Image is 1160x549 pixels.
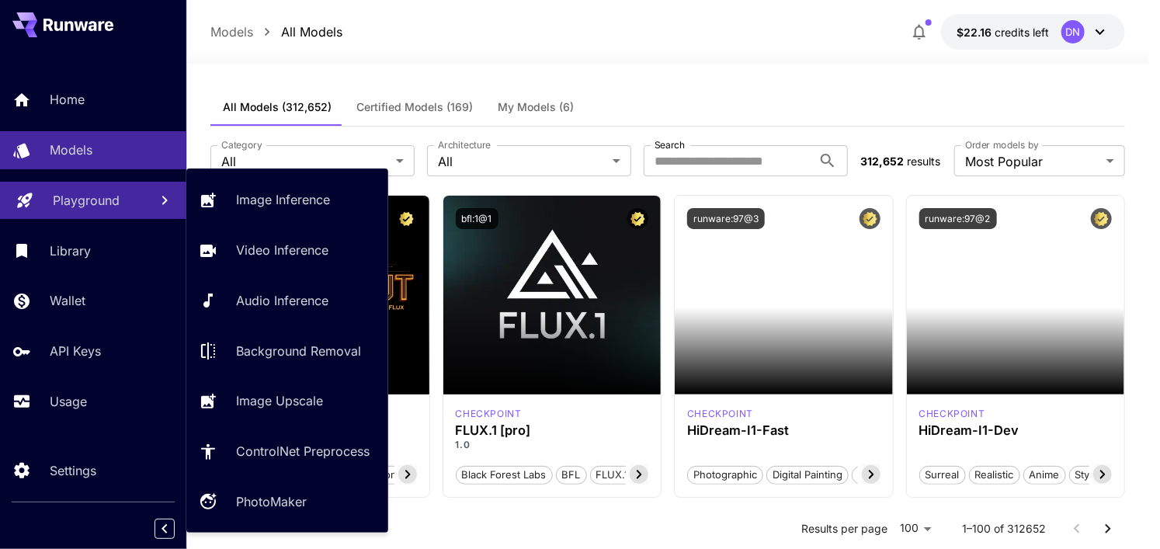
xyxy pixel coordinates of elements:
[456,208,498,229] button: bfl:1@1
[186,433,388,471] a: ControlNet Preprocess
[166,515,186,543] div: Collapse sidebar
[438,152,606,171] span: All
[853,467,911,483] span: Cinematic
[919,407,985,421] p: checkpoint
[155,519,175,539] button: Collapse sidebar
[655,138,685,151] label: Search
[186,181,388,219] a: Image Inference
[281,23,342,41] p: All Models
[687,423,880,438] h3: HiDream-I1-Fast
[50,392,87,411] p: Usage
[456,407,522,421] div: fluxpro
[907,155,940,168] span: results
[186,231,388,269] a: Video Inference
[186,483,388,521] a: PhotoMaker
[221,152,390,171] span: All
[894,517,937,540] div: 100
[919,407,985,421] div: HiDream Dev
[995,26,1049,39] span: credits left
[396,208,417,229] button: Certified Model – Vetted for best performance and includes a commercial license.
[456,423,649,438] h3: FLUX.1 [pro]
[50,461,96,480] p: Settings
[50,141,92,159] p: Models
[236,492,307,511] p: PhotoMaker
[210,23,253,41] p: Models
[687,407,753,421] div: HiDream Fast
[50,342,101,360] p: API Keys
[186,382,388,420] a: Image Upscale
[236,442,370,460] p: ControlNet Preprocess
[50,241,91,260] p: Library
[965,152,1100,171] span: Most Popular
[957,26,995,39] span: $22.16
[957,24,1049,40] div: $22.15549
[687,407,753,421] p: checkpoint
[591,467,662,483] span: FLUX.1 [pro]
[53,191,120,210] p: Playground
[236,391,323,410] p: Image Upscale
[50,90,85,109] p: Home
[860,155,904,168] span: 312,652
[1091,208,1112,229] button: Certified Model – Vetted for best performance and includes a commercial license.
[687,208,765,229] button: runware:97@3
[221,138,262,151] label: Category
[210,23,342,41] nav: breadcrumb
[919,423,1113,438] h3: HiDream-I1-Dev
[688,467,762,483] span: Photographic
[767,467,848,483] span: Digital Painting
[920,467,965,483] span: Surreal
[457,467,552,483] span: Black Forest Labs
[236,241,328,259] p: Video Inference
[1092,513,1124,544] button: Go to next page
[186,282,388,320] a: Audio Inference
[236,190,330,209] p: Image Inference
[236,291,328,310] p: Audio Inference
[627,208,648,229] button: Certified Model – Vetted for best performance and includes a commercial license.
[919,208,997,229] button: runware:97@2
[941,14,1125,50] button: $22.15549
[1070,467,1118,483] span: Stylized
[962,521,1046,537] p: 1–100 of 312652
[456,407,522,421] p: checkpoint
[356,100,473,114] span: Certified Models (169)
[456,438,649,452] p: 1.0
[498,100,574,114] span: My Models (6)
[50,291,85,310] p: Wallet
[965,138,1039,151] label: Order models by
[860,208,880,229] button: Certified Model – Vetted for best performance and includes a commercial license.
[186,332,388,370] a: Background Removal
[970,467,1019,483] span: Realistic
[1024,467,1065,483] span: Anime
[1061,20,1085,43] div: DN
[223,100,332,114] span: All Models (312,652)
[236,342,361,360] p: Background Removal
[801,521,887,537] p: Results per page
[557,467,586,483] span: BFL
[438,138,491,151] label: Architecture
